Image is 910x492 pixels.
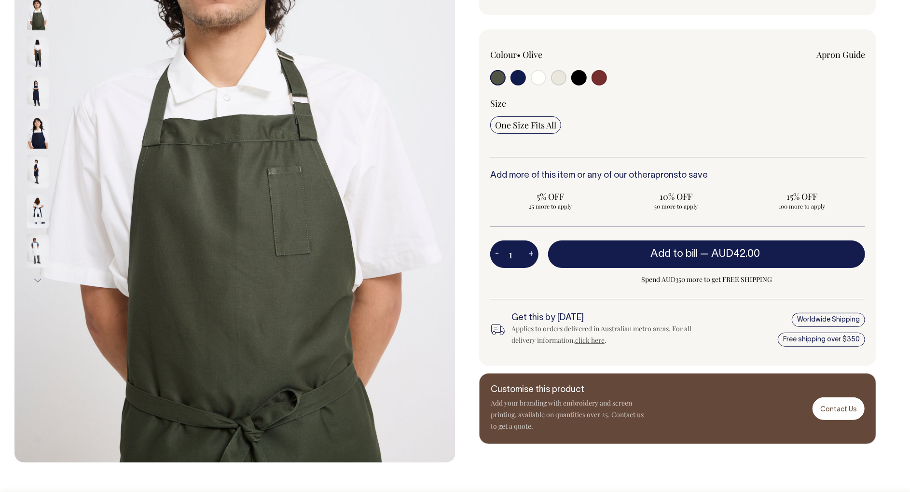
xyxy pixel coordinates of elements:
div: Colour [490,49,640,60]
input: 15% OFF 100 more to apply [742,188,862,213]
a: click here [575,336,605,345]
p: Add your branding with embroidery and screen printing, available on quantities over 25. Contact u... [491,397,645,432]
input: One Size Fits All [490,116,561,134]
span: 15% OFF [747,191,857,202]
span: AUD42.00 [712,249,760,259]
h6: Customise this product [491,385,645,395]
label: Olive [523,49,542,60]
span: Add to bill [651,249,698,259]
a: aprons [650,171,678,180]
button: + [524,245,538,264]
div: Applies to orders delivered in Australian metro areas. For all delivery information, . [511,323,695,346]
a: Apron Guide [816,49,865,60]
img: dark-navy [27,115,49,149]
input: 5% OFF 25 more to apply [490,188,610,213]
span: • [517,49,521,60]
img: olive [27,36,49,70]
button: Add to bill —AUD42.00 [548,240,865,267]
img: dark-navy [27,155,49,188]
img: dark-navy [27,194,49,228]
span: 50 more to apply [621,202,731,210]
span: 100 more to apply [747,202,857,210]
img: dark-navy [27,75,49,109]
h6: Get this by [DATE] [511,313,695,323]
span: — [701,249,763,259]
span: One Size Fits All [495,119,556,131]
h6: Add more of this item or any of our other to save [490,171,865,181]
span: Spend AUD350 more to get FREE SHIPPING [548,274,865,285]
a: Contact Us [813,397,865,420]
span: 10% OFF [621,191,731,202]
span: 25 more to apply [495,202,606,210]
span: 5% OFF [495,191,606,202]
input: 10% OFF 50 more to apply [616,188,736,213]
div: Size [490,98,865,109]
button: - [490,245,504,264]
img: off-white [27,234,49,267]
button: Next [30,270,45,292]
